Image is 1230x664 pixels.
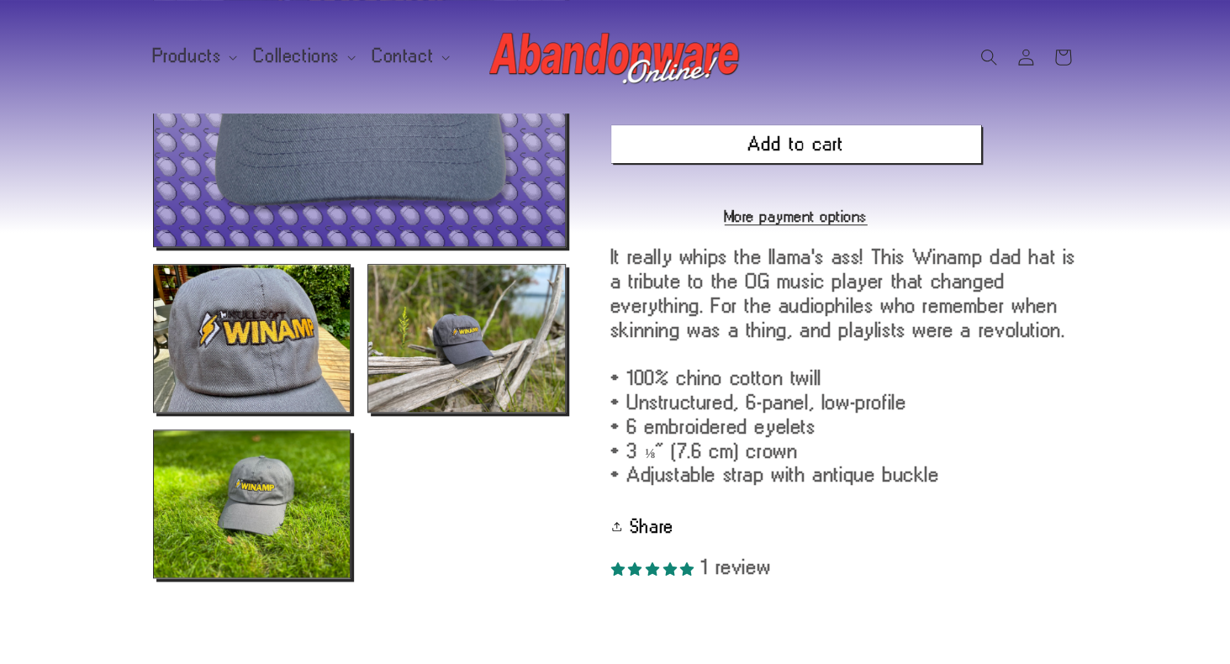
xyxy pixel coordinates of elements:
summary: Products [143,39,245,74]
span: Collections [254,49,340,64]
button: Add to cart [611,124,981,162]
summary: Contact [362,39,457,74]
a: Abandonware [483,17,747,97]
span: 1 review [701,556,771,577]
span: Contact [372,49,434,64]
img: Abandonware [489,24,742,91]
div: It really whips the llama's ass! This Winamp dad hat is a tribute to the OG music player that cha... [611,245,1078,487]
a: More payment options [611,208,981,224]
summary: Search [970,39,1007,76]
span: 5.00 stars [611,556,702,577]
span: Products [153,49,222,64]
summary: Share [611,508,674,545]
summary: Collections [244,39,362,74]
